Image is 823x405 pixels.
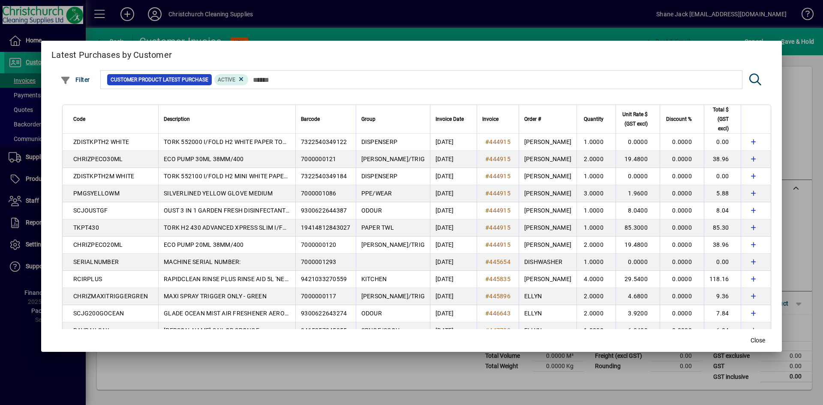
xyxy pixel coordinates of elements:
span: Filter [60,76,90,83]
td: 1.9600 [616,185,660,202]
td: 5.88 [704,185,741,202]
span: 445835 [489,276,511,282]
td: 6.0400 [616,322,660,339]
span: Description [164,114,190,124]
span: # [485,156,489,162]
td: 8.0400 [616,202,660,219]
span: Quantity [584,114,604,124]
span: TORK 552100 I/FOLD H2 MINI WHITE PAPER TOWEL DISPENSER FOL - 552100 (PT:289,430,987) [164,173,431,180]
span: KITCHEN [361,276,387,282]
td: [DATE] [430,254,477,271]
td: [PERSON_NAME] [519,134,577,151]
span: # [485,327,489,334]
td: 1.0000 [577,322,616,339]
td: [DATE] [430,219,477,237]
span: # [485,293,489,300]
a: #444915 [482,189,514,198]
td: ELLYN [519,288,577,305]
td: 3.0000 [577,185,616,202]
td: [DATE] [430,151,477,168]
span: 9300622644387 [301,207,347,214]
td: 118.16 [704,271,741,288]
a: #445835 [482,274,514,284]
td: [PERSON_NAME] [519,271,577,288]
a: #446643 [482,309,514,318]
span: 9415257045055 [301,327,347,334]
td: 19.4800 [616,151,660,168]
h2: Latest Purchases by Customer [41,41,782,66]
td: 0.0000 [660,219,704,237]
span: [PERSON_NAME] SAILOR SPONGE [164,327,259,334]
span: 7000000117 [301,293,336,300]
span: 7000001086 [301,190,336,197]
span: [PERSON_NAME]/TRIG [361,293,425,300]
td: 1.0000 [577,134,616,151]
td: [DATE] [430,237,477,254]
span: RAVBAILSAIL [73,327,111,334]
td: 19.4800 [616,237,660,254]
span: Customer Product Latest Purchase [111,75,208,84]
span: 444915 [489,207,511,214]
span: 7000001293 [301,258,336,265]
span: Unit Rate $ (GST excl) [621,110,648,129]
span: 445654 [489,258,511,265]
span: MAXI SPRAY TRIGGER ONLY - GREEN [164,293,267,300]
td: 85.3000 [616,219,660,237]
div: Total $ (GST excl) [709,105,737,133]
span: 444915 [489,190,511,197]
span: 444915 [489,224,511,231]
span: CHRIZPECO20ML [73,241,123,248]
div: Invoice [482,114,514,124]
span: DISPENSERP [361,138,398,145]
span: SCJG200GOCEAN [73,310,124,317]
a: #445654 [482,257,514,267]
a: #444915 [482,223,514,232]
td: 0.0000 [660,271,704,288]
span: Discount % [666,114,692,124]
span: 19414812843027 [301,224,351,231]
span: RCIRPLUS [73,276,102,282]
span: # [485,207,489,214]
td: 2.0000 [577,288,616,305]
span: SPNGE/SCOU [361,327,400,334]
span: PPE/WEAR [361,190,392,197]
div: Invoice Date [436,114,472,124]
span: 7322540349184 [301,173,347,180]
span: # [485,258,489,265]
span: ODOUR [361,310,382,317]
span: ODOUR [361,207,382,214]
span: TORK 552000 I/FOLD H2 WHITE PAPER TOWEL DISPENSER FOL - 552000 (PT:289, 430, 987) [164,138,419,145]
a: #445896 [482,291,514,301]
a: #444915 [482,137,514,147]
td: 85.30 [704,219,741,237]
td: [DATE] [430,288,477,305]
td: 3.9200 [616,305,660,322]
td: 0.0000 [660,168,704,185]
span: CHRIZPECO30ML [73,156,123,162]
td: ELLYN [519,305,577,322]
span: Group [361,114,375,124]
span: # [485,276,489,282]
span: 445896 [489,293,511,300]
a: #444915 [482,171,514,181]
td: 1.0000 [577,219,616,237]
td: 0.0000 [660,288,704,305]
td: [DATE] [430,322,477,339]
span: # [485,224,489,231]
span: SCJOUSTGF [73,207,108,214]
td: [PERSON_NAME] [519,219,577,237]
td: 8.04 [704,202,741,219]
span: Invoice [482,114,499,124]
td: 0.0000 [660,202,704,219]
td: 0.0000 [660,237,704,254]
span: 446643 [489,310,511,317]
td: 4.6800 [616,288,660,305]
td: 0.0000 [660,322,704,339]
span: RAPIDCLEAN RINSE PLUS RINSE AID 5L 'NETT PRICE' (MPI C31) [164,276,340,282]
td: [DATE] [430,168,477,185]
span: Barcode [301,114,320,124]
span: Order # [524,114,541,124]
span: 444915 [489,138,511,145]
span: [PERSON_NAME]/TRIG [361,241,425,248]
span: 9421033270559 [301,276,347,282]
